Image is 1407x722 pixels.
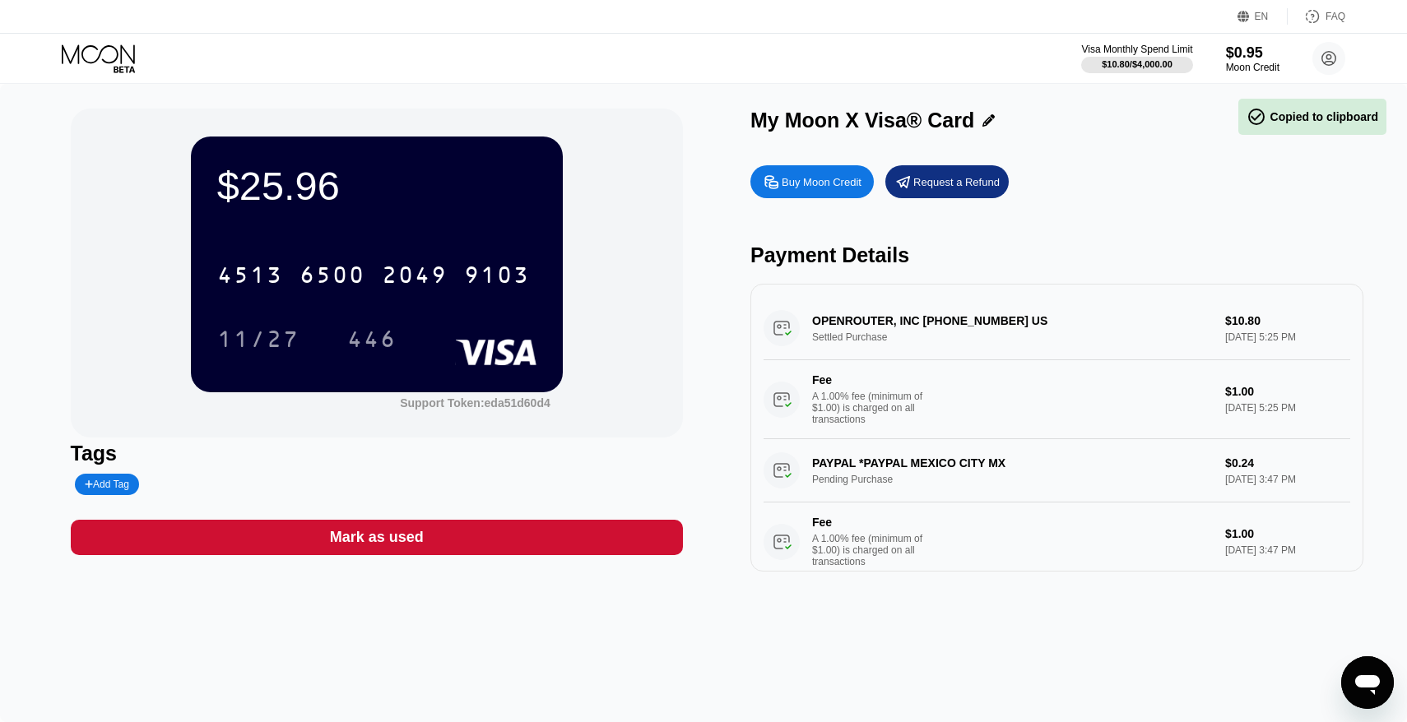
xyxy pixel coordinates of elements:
div: $10.80 / $4,000.00 [1102,59,1172,69]
div: Support Token:eda51d60d4 [400,396,550,410]
div: Buy Moon Credit [750,165,874,198]
div: Support Token: eda51d60d4 [400,396,550,410]
div: 4513 [217,264,283,290]
div: 11/27 [205,318,312,359]
iframe: Кнопка запуска окна обмена сообщениями [1341,656,1394,709]
div: Fee [812,373,927,386]
div: 2049 [382,264,448,290]
div: $1.00 [1225,385,1349,398]
div: FeeA 1.00% fee (minimum of $1.00) is charged on all transactions$1.00[DATE] 3:47 PM [764,502,1350,581]
div: $0.95Moon Credit [1226,44,1279,73]
div: My Moon X Visa® Card [750,109,974,132]
div: A 1.00% fee (minimum of $1.00) is charged on all transactions [812,391,936,425]
div: EN [1255,11,1269,22]
div: Request a Refund [885,165,1009,198]
div: 11/27 [217,328,300,354]
div: Add Tag [75,474,139,495]
div: 446 [347,328,397,354]
div: Request a Refund [913,175,1000,189]
div: Mark as used [71,520,684,555]
div: Buy Moon Credit [782,175,861,189]
div: FAQ [1326,11,1345,22]
div: Fee [812,516,927,529]
div: [DATE] 5:25 PM [1225,402,1349,414]
div: FAQ [1288,8,1345,25]
div: $0.95 [1226,44,1279,62]
div: Mark as used [330,528,424,547]
div: 446 [335,318,409,359]
div: Tags [71,442,684,465]
div: Moon Credit [1226,62,1279,73]
div: FeeA 1.00% fee (minimum of $1.00) is charged on all transactions$1.00[DATE] 5:25 PM [764,360,1350,439]
div: [DATE] 3:47 PM [1225,544,1349,556]
div: Visa Monthly Spend Limit$10.80/$4,000.00 [1081,44,1192,73]
div: Add Tag [85,479,129,490]
div: Copied to clipboard [1247,107,1378,127]
div: 4513650020499103 [207,254,540,295]
div: A 1.00% fee (minimum of $1.00) is charged on all transactions [812,533,936,567]
div: Visa Monthly Spend Limit [1081,44,1192,55]
span:  [1247,107,1266,127]
div: $25.96 [217,163,536,209]
div: EN [1238,8,1288,25]
div: 6500 [300,264,365,290]
div: Payment Details [750,243,1363,267]
div: 9103 [464,264,530,290]
div: $1.00 [1225,527,1349,540]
